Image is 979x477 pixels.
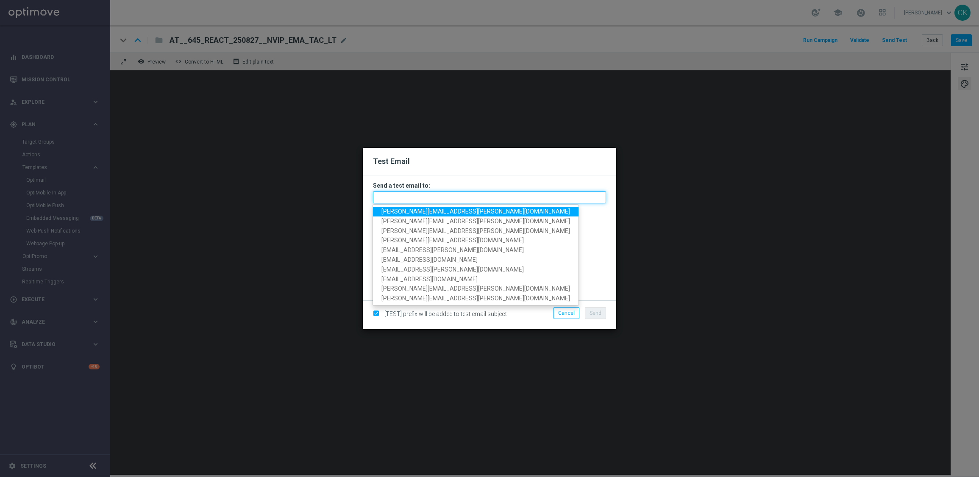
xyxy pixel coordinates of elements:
span: [PERSON_NAME][EMAIL_ADDRESS][PERSON_NAME][DOMAIN_NAME] [381,218,570,225]
h2: Test Email [373,156,606,166]
span: [PERSON_NAME][EMAIL_ADDRESS][PERSON_NAME][DOMAIN_NAME] [381,285,570,292]
a: [EMAIL_ADDRESS][PERSON_NAME][DOMAIN_NAME] [373,245,578,255]
a: [EMAIL_ADDRESS][PERSON_NAME][DOMAIN_NAME] [373,265,578,275]
a: [PERSON_NAME][EMAIL_ADDRESS][PERSON_NAME][DOMAIN_NAME] [373,284,578,294]
span: [EMAIL_ADDRESS][PERSON_NAME][DOMAIN_NAME] [381,266,524,273]
button: Send [585,307,606,319]
button: Cancel [553,307,579,319]
a: [EMAIL_ADDRESS][DOMAIN_NAME] [373,274,578,284]
span: [PERSON_NAME][EMAIL_ADDRESS][PERSON_NAME][DOMAIN_NAME] [381,227,570,234]
span: [PERSON_NAME][EMAIL_ADDRESS][PERSON_NAME][DOMAIN_NAME] [381,208,570,215]
a: [PERSON_NAME][EMAIL_ADDRESS][PERSON_NAME][DOMAIN_NAME] [373,216,578,226]
h3: Send a test email to: [373,182,606,189]
span: Send [590,310,601,316]
span: [EMAIL_ADDRESS][DOMAIN_NAME] [381,256,478,263]
span: [PERSON_NAME][EMAIL_ADDRESS][PERSON_NAME][DOMAIN_NAME] [381,295,570,302]
a: [EMAIL_ADDRESS][DOMAIN_NAME] [373,255,578,265]
span: [PERSON_NAME][EMAIL_ADDRESS][DOMAIN_NAME] [381,237,524,244]
a: [PERSON_NAME][EMAIL_ADDRESS][PERSON_NAME][DOMAIN_NAME] [373,207,578,216]
a: [PERSON_NAME][EMAIL_ADDRESS][PERSON_NAME][DOMAIN_NAME] [373,294,578,303]
span: [EMAIL_ADDRESS][PERSON_NAME][DOMAIN_NAME] [381,247,524,253]
span: [EMAIL_ADDRESS][DOMAIN_NAME] [381,275,478,282]
span: [TEST] prefix will be added to test email subject [384,311,507,317]
a: [PERSON_NAME][EMAIL_ADDRESS][DOMAIN_NAME] [373,236,578,245]
a: [PERSON_NAME][EMAIL_ADDRESS][PERSON_NAME][DOMAIN_NAME] [373,226,578,236]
